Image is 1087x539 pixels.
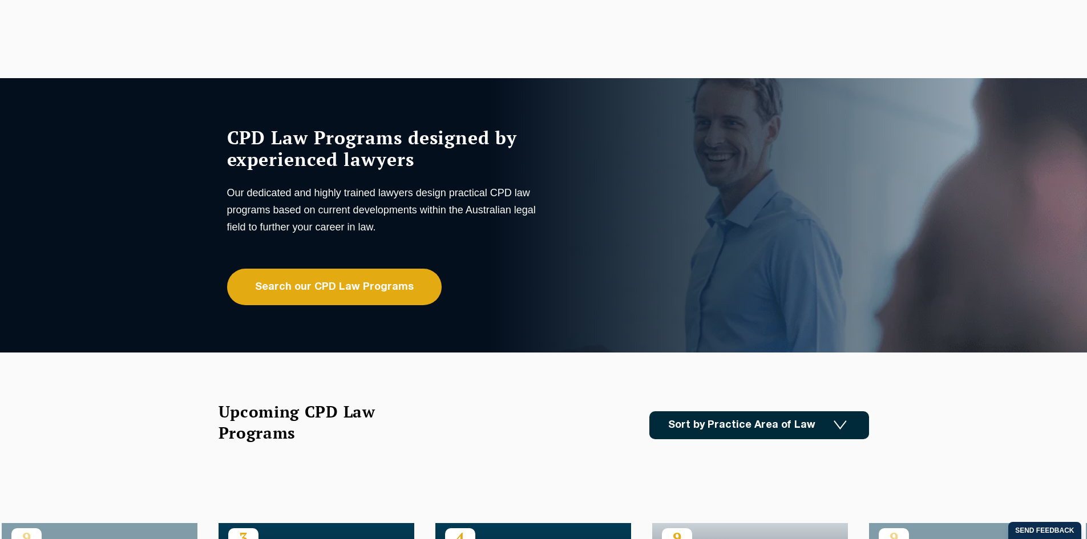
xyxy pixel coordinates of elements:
[227,127,541,170] h1: CPD Law Programs designed by experienced lawyers
[834,420,847,430] img: Icon
[219,401,404,443] h2: Upcoming CPD Law Programs
[227,184,541,236] p: Our dedicated and highly trained lawyers design practical CPD law programs based on current devel...
[227,269,442,305] a: Search our CPD Law Programs
[649,411,869,439] a: Sort by Practice Area of Law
